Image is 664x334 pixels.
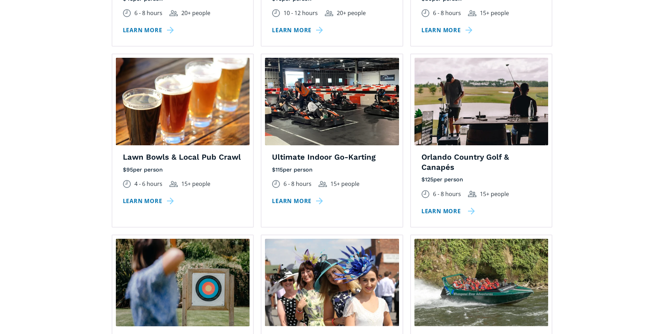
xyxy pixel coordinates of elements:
div: per person [283,166,313,174]
div: 20+ people [337,8,366,18]
img: Group size [319,181,327,187]
img: A group of customers are sitting in go karts, preparing for the race to start [265,58,399,145]
div: 20+ people [181,8,210,18]
div: 15+ people [480,189,509,199]
div: $ [123,166,126,174]
div: 10 - 12 hours [284,8,318,18]
div: per person [433,176,463,183]
img: A group of customers in life jackets riding a fast-moving jet boat along a river [414,239,548,326]
img: A row of craft beers in small glasses lined up on a wooden table [116,58,250,145]
div: 6 - 8 hours [433,189,461,199]
img: A woman pulling back the string of a bow and aiming for an archery target. [116,239,250,326]
img: Duration [123,9,131,17]
a: Learn more [123,196,176,206]
a: Learn more [421,25,475,35]
img: Duration [421,190,429,198]
img: Group size [468,10,476,16]
div: $ [272,166,275,174]
a: Learn more [421,206,475,216]
div: 4 - 6 hours [134,179,162,189]
div: 95 [126,166,133,174]
h4: Orlando Country Golf & Canapés [421,152,541,172]
img: Group size [468,191,476,197]
div: 6 - 8 hours [433,8,461,18]
img: Group size [169,10,178,16]
img: A group of ladies dressed formally for the races [265,239,399,326]
h4: Ultimate Indoor Go-Karting [272,152,392,162]
img: Two customers sitting in front of a driving range in an outdoor bar. [414,58,548,145]
img: Duration [421,9,429,17]
div: per person [133,166,163,174]
h4: Lawn Bowls & Local Pub Crawl [123,152,243,162]
div: 6 - 8 hours [284,179,312,189]
img: Duration [123,180,131,188]
img: Group size [169,181,178,187]
a: Learn more [272,196,326,206]
div: 15+ people [181,179,210,189]
a: Learn more [272,25,326,35]
a: Learn more [123,25,176,35]
img: Group size [325,10,333,16]
div: $ [421,176,425,183]
img: Duration [272,180,280,188]
div: 15+ people [480,8,509,18]
div: 125 [425,176,433,183]
img: Duration [272,9,280,17]
div: 15+ people [330,179,359,189]
div: 6 - 8 hours [134,8,162,18]
div: 115 [275,166,283,174]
